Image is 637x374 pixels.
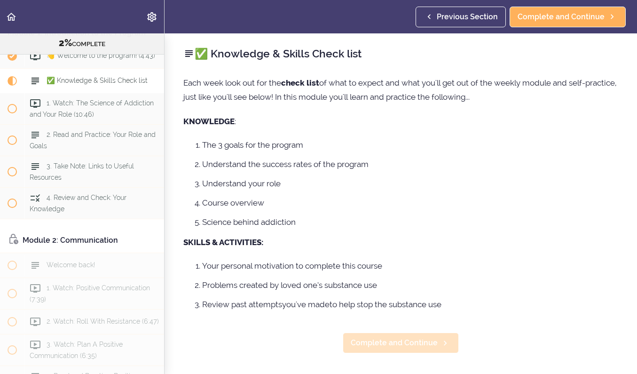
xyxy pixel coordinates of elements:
span: Complete and Continue [518,11,605,23]
span: 2% [59,37,72,48]
a: Complete and Continue [510,7,626,27]
strong: check list [281,78,319,88]
div: COMPLETE [12,37,152,49]
span: Your personal motivation to complete this course [202,261,382,271]
span: Understand your role [202,179,281,188]
strong: KNOWLEDGE [183,117,235,126]
span: to help stop the substance use [330,300,441,309]
span: ✅ Knowledge & Skills Check list [47,77,148,84]
span: 1. Watch: The Science of Addiction and Your Role (10:46) [30,99,154,118]
span: 2. Watch: Roll With Resistance (6:47) [47,318,159,325]
span: Science behind addiction [202,217,296,227]
span: Understand the success rates of the program [202,159,369,169]
a: Previous Section [416,7,506,27]
h2: ✅ Knowledge & Skills Check list [183,46,618,62]
span: Course overview [202,198,264,207]
span: Complete and Continue [351,337,438,349]
span: : [235,117,236,126]
span: 1. Watch: Positive Communication (7:39) [30,284,150,302]
span: 3. Take Note: Links to Useful Resources [30,162,134,181]
li: you've made [202,298,618,310]
p: Each week look out for the of what to expect and what you'll get out of the weekly module and sel... [183,76,618,104]
svg: Back to course curriculum [6,11,17,23]
span: 2. Read and Practice: Your Role and Goals [30,131,156,149]
span: Welcome back! [47,261,95,269]
a: Complete and Continue [343,333,459,353]
span: Review past attempts [202,300,282,309]
span: Previous Section [437,11,498,23]
strong: SKILLS & ACTIVITIES: [183,238,263,247]
span: 4. Review and Check: Your Knowledge [30,194,126,212]
span: The 3 goals for the program [202,140,303,150]
span: 👋 Welcome to the program! (4:43) [47,52,155,59]
span: Problems created by loved one’s substance use [202,280,377,290]
svg: Settings Menu [146,11,157,23]
span: 3. Watch: Plan A Positive Communication (6:35) [30,341,123,359]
